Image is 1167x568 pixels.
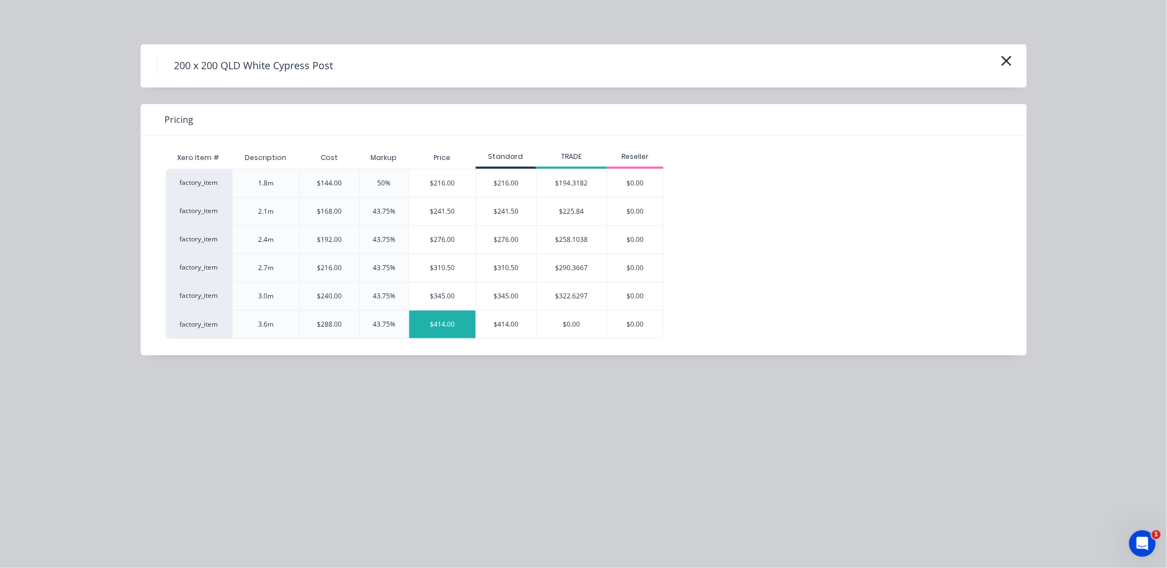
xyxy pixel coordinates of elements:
div: $345.00 [409,282,476,310]
div: Cost [299,147,359,169]
div: $288.00 [317,319,342,329]
div: 2.1m [258,206,274,216]
div: $258.1038 [537,226,607,254]
div: $241.50 [476,198,536,225]
div: $0.00 [608,254,663,282]
h4: 200 x 200 QLD White Cypress Post [157,55,350,76]
div: Xero Item # [166,147,232,169]
div: 43.75% [373,291,395,301]
div: 1.8m [258,178,274,188]
div: factory_item [166,310,232,339]
div: 3.6m [258,319,274,329]
div: 3.0m [258,291,274,301]
div: $0.00 [608,198,663,225]
div: TRADE [536,152,607,162]
div: 2.7m [258,263,274,273]
span: Pricing [165,113,194,126]
div: $414.00 [409,311,476,338]
div: $192.00 [317,235,342,245]
div: factory_item [166,169,232,197]
div: 2.4m [258,235,274,245]
div: $241.50 [409,198,476,225]
div: $168.00 [317,206,342,216]
div: $276.00 [409,226,476,254]
div: factory_item [166,282,232,310]
div: $290.3667 [537,254,607,282]
div: $0.00 [608,282,663,310]
div: $414.00 [476,311,536,338]
iframe: Intercom live chat [1129,530,1156,557]
div: factory_item [166,225,232,254]
div: Reseller [607,152,664,162]
div: $0.00 [537,311,607,338]
div: 43.75% [373,319,395,329]
div: Description [236,144,295,172]
div: $240.00 [317,291,342,301]
div: 50% [378,178,391,188]
div: $276.00 [476,226,536,254]
div: factory_item [166,197,232,225]
div: $216.00 [317,263,342,273]
div: $310.50 [409,254,476,282]
div: $345.00 [476,282,536,310]
div: $0.00 [608,169,663,197]
div: $225.84 [537,198,607,225]
div: Standard [476,152,536,162]
div: Price [409,147,476,169]
div: factory_item [166,254,232,282]
div: $216.00 [409,169,476,197]
div: 43.75% [373,206,395,216]
div: $322.6297 [537,282,607,310]
div: $144.00 [317,178,342,188]
div: $0.00 [608,311,663,338]
div: Markup [359,147,409,169]
div: 43.75% [373,235,395,245]
div: $310.50 [476,254,536,282]
div: $216.00 [476,169,536,197]
span: 1 [1152,530,1161,539]
div: $0.00 [608,226,663,254]
div: 43.75% [373,263,395,273]
div: $194.3182 [537,169,607,197]
button: go back [7,4,28,25]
